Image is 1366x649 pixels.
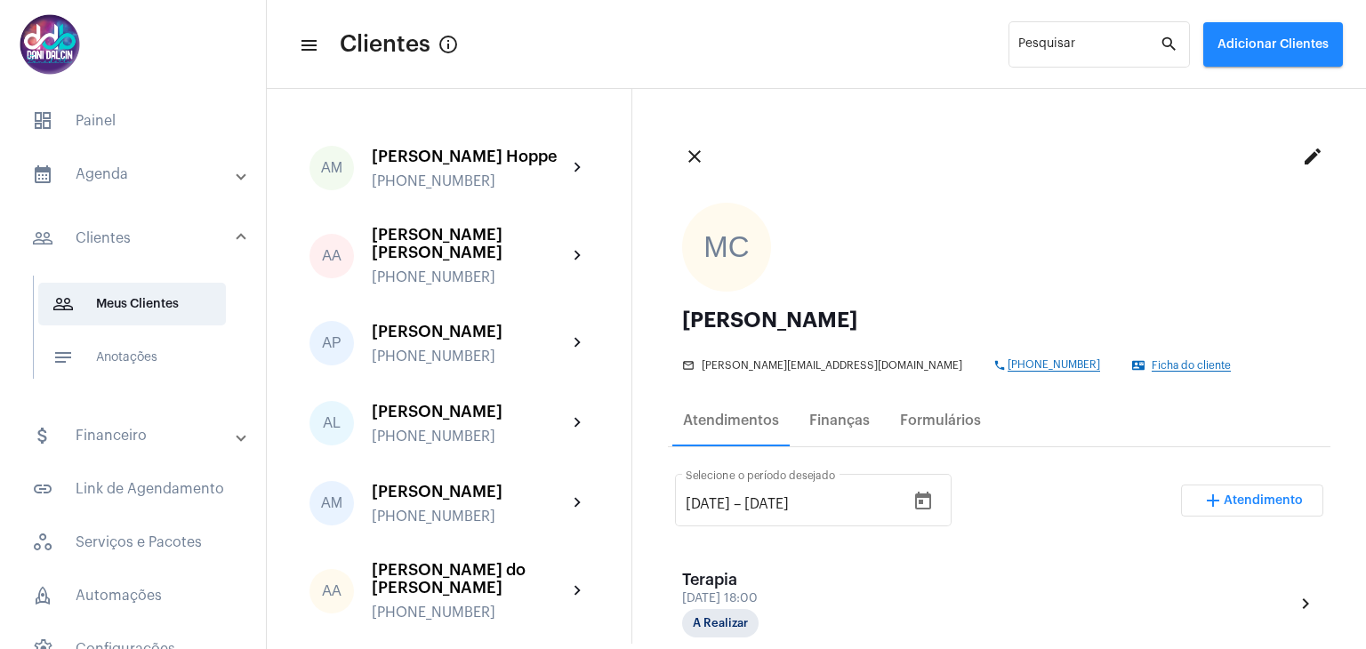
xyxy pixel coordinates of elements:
[38,283,226,325] span: Meus Clientes
[372,483,567,501] div: [PERSON_NAME]
[744,496,851,512] input: Data do fim
[567,581,589,602] mat-icon: chevron_right
[682,203,771,292] div: MC
[52,347,74,368] mat-icon: sidenav icon
[682,592,860,605] div: [DATE] 18:00
[734,496,741,512] span: –
[993,359,1008,372] mat-icon: phone
[372,148,567,165] div: [PERSON_NAME] Hoppe
[1008,359,1100,372] span: [PHONE_NUMBER]
[309,569,354,613] div: AA
[11,414,266,457] mat-expansion-panel-header: sidenav iconFinanceiro
[372,349,567,365] div: [PHONE_NUMBER]
[702,360,962,372] span: [PERSON_NAME][EMAIL_ADDRESS][DOMAIN_NAME]
[372,226,567,261] div: [PERSON_NAME] [PERSON_NAME]
[18,100,248,142] span: Painel
[32,585,53,606] span: sidenav icon
[11,210,266,267] mat-expansion-panel-header: sidenav iconClientes
[1018,41,1160,55] input: Pesquisar
[309,234,354,278] div: AA
[32,425,53,446] mat-icon: sidenav icon
[1152,360,1231,372] span: Ficha do cliente
[682,359,696,372] mat-icon: mail_outline
[1295,593,1316,614] mat-icon: chevron_right
[18,468,248,510] span: Link de Agendamento
[1160,34,1181,55] mat-icon: search
[1203,22,1343,67] button: Adicionar Clientes
[340,30,430,59] span: Clientes
[32,425,237,446] mat-panel-title: Financeiro
[309,321,354,365] div: AP
[372,561,567,597] div: [PERSON_NAME] do [PERSON_NAME]
[52,293,74,315] mat-icon: sidenav icon
[682,571,860,589] div: Terapia
[372,173,567,189] div: [PHONE_NUMBER]
[567,157,589,179] mat-icon: chevron_right
[32,164,237,185] mat-panel-title: Agenda
[567,493,589,514] mat-icon: chevron_right
[32,164,53,185] mat-icon: sidenav icon
[299,35,317,56] mat-icon: sidenav icon
[18,574,248,617] span: Automações
[809,413,870,429] div: Finanças
[567,413,589,434] mat-icon: chevron_right
[372,323,567,341] div: [PERSON_NAME]
[1224,494,1303,507] span: Atendimento
[32,110,53,132] span: sidenav icon
[32,478,53,500] mat-icon: sidenav icon
[1202,490,1224,511] mat-icon: add
[430,27,466,62] button: Button that displays a tooltip when focused or hovered over
[1181,485,1323,517] button: Adicionar Atendimento
[372,403,567,421] div: [PERSON_NAME]
[32,228,53,249] mat-icon: sidenav icon
[11,267,266,404] div: sidenav iconClientes
[684,146,705,167] mat-icon: close
[372,509,567,525] div: [PHONE_NUMBER]
[1217,38,1329,51] span: Adicionar Clientes
[683,413,779,429] div: Atendimentos
[682,309,1316,331] div: [PERSON_NAME]
[1302,146,1323,167] mat-icon: edit
[309,481,354,525] div: AM
[682,609,759,637] mat-chip: A Realizar
[686,496,730,512] input: Data de início
[14,9,85,80] img: 5016df74-caca-6049-816a-988d68c8aa82.png
[567,245,589,267] mat-icon: chevron_right
[18,521,248,564] span: Serviços e Pacotes
[567,333,589,354] mat-icon: chevron_right
[372,269,567,285] div: [PHONE_NUMBER]
[372,429,567,445] div: [PHONE_NUMBER]
[32,228,237,249] mat-panel-title: Clientes
[372,605,567,621] div: [PHONE_NUMBER]
[309,146,354,190] div: AM
[438,34,459,55] mat-icon: Button that displays a tooltip when focused or hovered over
[1132,359,1146,372] mat-icon: contact_mail
[32,532,53,553] span: sidenav icon
[900,413,981,429] div: Formulários
[905,484,941,519] button: Open calendar
[309,401,354,445] div: AL
[11,153,266,196] mat-expansion-panel-header: sidenav iconAgenda
[38,336,226,379] span: Anotações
